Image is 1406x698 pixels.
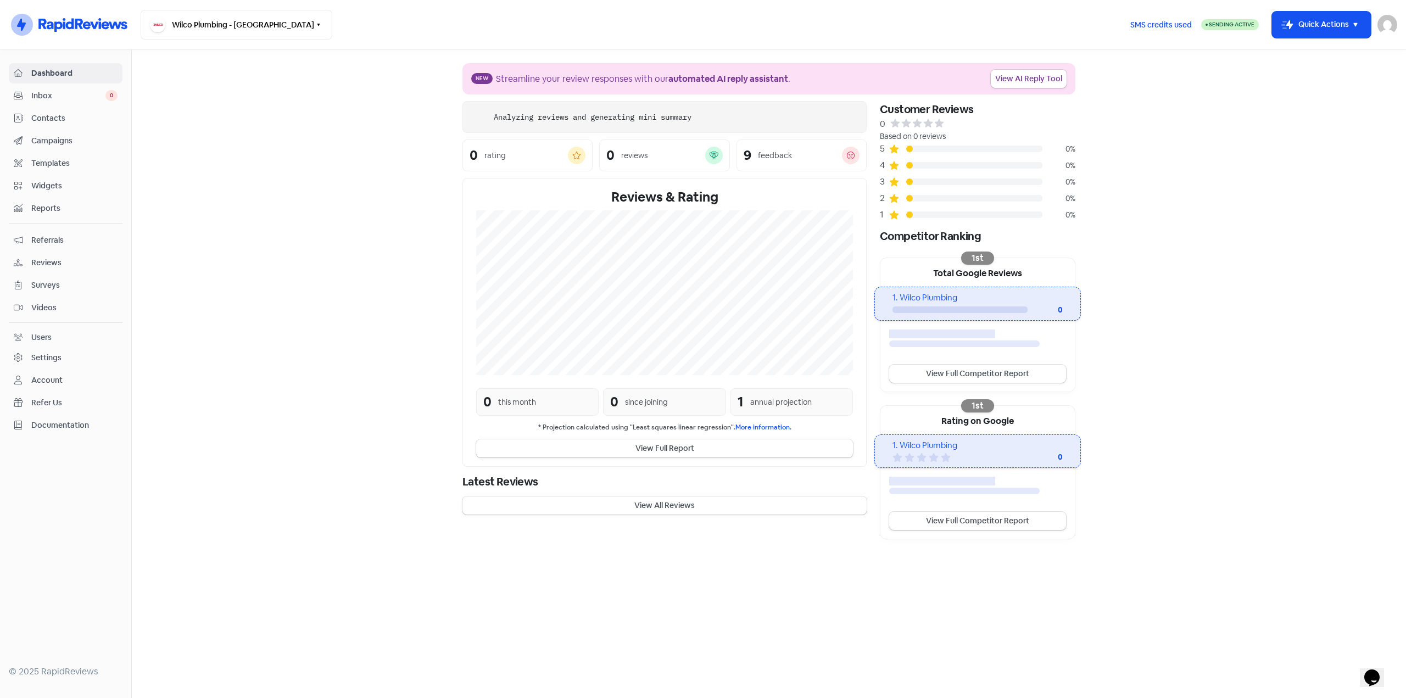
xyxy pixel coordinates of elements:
div: since joining [625,397,668,408]
small: * Projection calculated using "Least squares linear regression". [476,422,853,433]
span: Documentation [31,420,118,431]
span: Surveys [31,280,118,291]
div: 1. Wilco Plumbing [892,439,1062,452]
div: Based on 0 reviews [880,131,1075,142]
div: Rating on Google [880,406,1075,434]
a: Reviews [9,253,122,273]
div: 0 [483,392,492,412]
div: 4 [880,159,889,172]
a: Dashboard [9,63,122,83]
img: User [1377,15,1397,35]
a: 0reviews [599,139,729,171]
span: Widgets [31,180,118,192]
span: Campaigns [31,135,118,147]
div: reviews [621,150,648,161]
span: Reports [31,203,118,214]
span: Dashboard [31,68,118,79]
div: 1 [738,392,744,412]
a: View AI Reply Tool [991,70,1067,88]
a: 0rating [462,139,593,171]
span: Reviews [31,257,118,269]
div: Settings [31,352,62,364]
span: New [471,73,493,84]
div: feedback [758,150,792,161]
span: 0 [105,90,118,101]
div: annual projection [750,397,812,408]
a: Sending Active [1201,18,1259,31]
a: SMS credits used [1121,18,1201,30]
a: Documentation [9,415,122,435]
div: 0% [1042,160,1075,171]
a: Widgets [9,176,122,196]
span: Referrals [31,234,118,246]
div: Latest Reviews [462,473,867,490]
div: Streamline your review responses with our . [496,72,790,86]
div: 3 [880,175,889,188]
div: 1st [961,399,994,412]
div: Analyzing reviews and generating mini summary [494,111,691,123]
span: Sending Active [1209,21,1254,28]
div: 0 [470,149,478,162]
button: Quick Actions [1272,12,1371,38]
div: 0 [880,118,885,131]
button: Wilco Plumbing - [GEOGRAPHIC_DATA] [141,10,332,40]
a: Referrals [9,230,122,250]
span: Templates [31,158,118,169]
a: Surveys [9,275,122,295]
span: Contacts [31,113,118,124]
button: View All Reviews [462,496,867,515]
div: 0% [1042,193,1075,204]
div: 5 [880,142,889,155]
a: Inbox 0 [9,86,122,106]
span: Inbox [31,90,105,102]
a: View Full Competitor Report [889,365,1066,383]
a: Videos [9,298,122,318]
div: 1 [880,208,889,221]
a: View Full Competitor Report [889,512,1066,530]
div: Reviews & Rating [476,187,853,207]
span: SMS credits used [1130,19,1192,31]
div: this month [498,397,536,408]
div: Account [31,375,63,386]
a: Campaigns [9,131,122,151]
div: © 2025 RapidReviews [9,665,122,678]
span: Videos [31,302,118,314]
a: Templates [9,153,122,174]
div: 0 [610,392,618,412]
a: Users [9,327,122,348]
div: rating [484,150,506,161]
a: Refer Us [9,393,122,413]
div: Competitor Ranking [880,228,1075,244]
div: 0 [1019,451,1063,463]
a: Settings [9,348,122,368]
a: More information. [735,423,791,432]
div: 0 [1028,304,1063,316]
div: Customer Reviews [880,101,1075,118]
div: 0% [1042,209,1075,221]
div: 1. Wilco Plumbing [892,292,1062,304]
a: Account [9,370,122,390]
a: Contacts [9,108,122,129]
div: 9 [744,149,751,162]
div: 0% [1042,176,1075,188]
div: 0 [606,149,615,162]
div: 0% [1042,143,1075,155]
a: 9feedback [737,139,867,171]
div: 2 [880,192,889,205]
a: Reports [9,198,122,219]
span: Refer Us [31,397,118,409]
b: automated AI reply assistant [668,73,788,85]
div: Total Google Reviews [880,258,1075,287]
button: View Full Report [476,439,853,457]
div: 1st [961,252,994,265]
div: Users [31,332,52,343]
iframe: chat widget [1360,654,1395,687]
